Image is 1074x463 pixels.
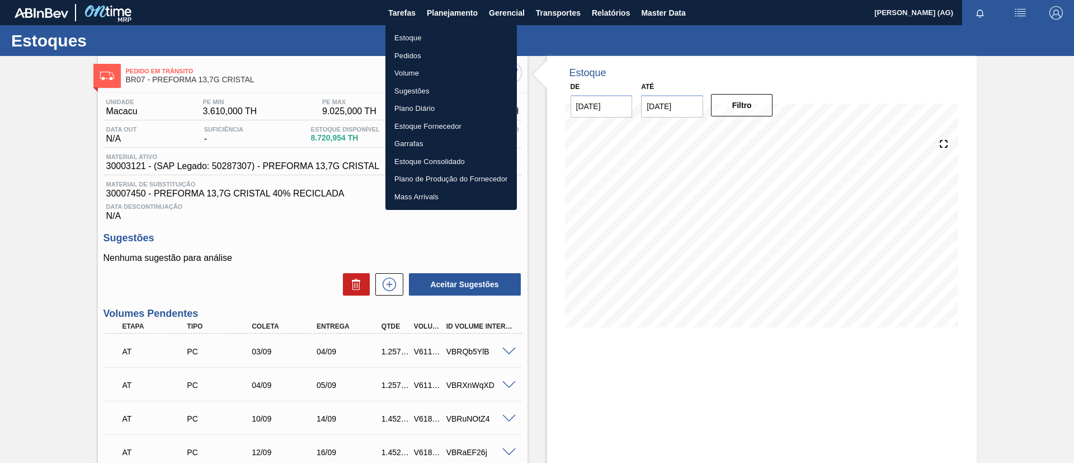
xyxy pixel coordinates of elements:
a: Estoque Fornecedor [385,118,517,135]
a: Volume [385,64,517,82]
a: Estoque Consolidado [385,153,517,171]
a: Plano de Produção do Fornecedor [385,170,517,188]
a: Pedidos [385,47,517,65]
a: Estoque [385,29,517,47]
a: Mass Arrivals [385,188,517,206]
a: Garrafas [385,135,517,153]
a: Plano Diário [385,100,517,118]
a: Sugestões [385,82,517,100]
